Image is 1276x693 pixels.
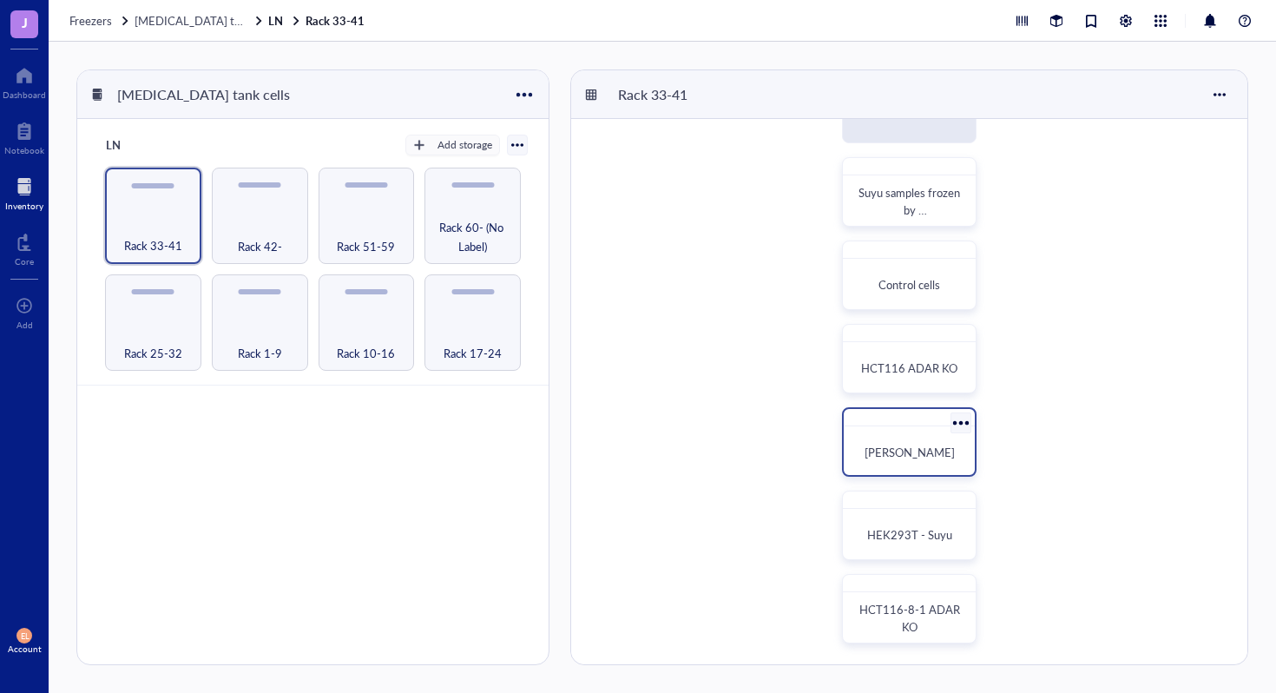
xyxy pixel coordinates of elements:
[4,117,44,155] a: Notebook
[22,11,28,33] span: J
[20,631,29,641] span: EL
[337,344,395,363] span: Rack 10-16
[432,218,513,256] span: Rack 60- (No Label)
[238,237,282,256] span: Rack 42-
[124,344,182,363] span: Rack 25-32
[444,344,502,363] span: Rack 17-24
[98,133,202,157] div: LN
[15,228,34,267] a: Core
[238,344,282,363] span: Rack 1-9
[878,276,940,293] span: Control cells
[16,320,33,330] div: Add
[861,360,957,376] span: HCT116 ADAR KO
[3,62,46,100] a: Dashboard
[405,135,500,155] button: Add storage
[5,201,43,211] div: Inventory
[3,89,46,100] div: Dashboard
[135,13,265,29] a: [MEDICAL_DATA] tank cells
[109,80,298,109] div: [MEDICAL_DATA] tank cells
[4,145,44,155] div: Notebook
[268,13,368,29] a: LNRack 33-41
[437,137,492,153] div: Add storage
[5,173,43,211] a: Inventory
[135,12,276,29] span: [MEDICAL_DATA] tank cells
[8,643,42,654] div: Account
[337,237,395,256] span: Rack 51-59
[610,80,714,109] div: Rack 33-41
[124,236,182,255] span: Rack 33-41
[69,13,131,29] a: Freezers
[858,184,963,235] span: Suyu samples frozen by [PERSON_NAME]
[859,601,963,635] span: HCT116-8-1 ADAR KO
[69,12,112,29] span: Freezers
[867,526,952,543] span: HEK293T - Suyu
[15,256,34,267] div: Core
[865,444,955,460] span: [PERSON_NAME]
